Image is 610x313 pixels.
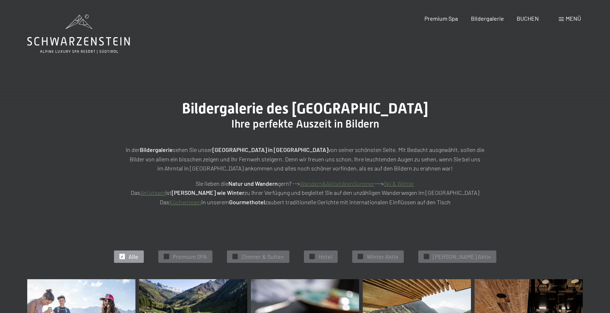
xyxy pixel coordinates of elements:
span: [PERSON_NAME] Aktiv [433,253,491,261]
a: Ski & Winter [384,180,414,187]
span: ✓ [165,254,168,259]
span: Bildergalerie des [GEOGRAPHIC_DATA] [182,100,428,117]
span: Ihre perfekte Auszeit in Bildern [231,117,379,130]
span: Zimmer & Suiten [241,253,284,261]
span: Hotel [318,253,332,261]
strong: Bildergalerie [140,146,173,153]
a: Küchenteam [169,198,201,205]
span: ✓ [121,254,123,259]
a: Premium Spa [424,15,458,22]
strong: [PERSON_NAME] wie Winter [172,189,244,196]
span: Winter Aktiv [367,253,398,261]
span: Menü [566,15,581,22]
span: ✓ [425,254,428,259]
strong: Gourmethotel [229,198,265,205]
span: Alle [129,253,138,261]
span: ✓ [233,254,236,259]
span: ✓ [359,254,362,259]
span: Premium SPA [173,253,207,261]
strong: [GEOGRAPHIC_DATA] in [GEOGRAPHIC_DATA] [212,146,328,153]
span: ✓ [310,254,313,259]
p: In der sehen Sie unser von seiner schönsten Seite. Mit Bedacht ausgewählt, sollen die Bilder von ... [123,145,487,173]
a: Wandern&AktivitätenSommer [300,180,374,187]
a: Aktivteam [140,189,165,196]
a: Bildergalerie [471,15,504,22]
strong: Natur und Wandern [228,180,278,187]
p: Sie lieben die gern? --> ---> Das ist zu Ihrer Verfügung und begleitet Sie auf den unzähligen Wan... [123,179,487,207]
a: BUCHEN [517,15,539,22]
